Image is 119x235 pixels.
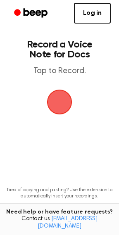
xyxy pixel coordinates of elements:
p: Tap to Record. [15,66,104,76]
a: Beep [8,5,55,21]
p: Tired of copying and pasting? Use the extension to automatically insert your recordings. [7,187,112,199]
span: Contact us [5,216,114,230]
a: Log in [74,3,111,24]
img: Beep Logo [47,90,72,114]
a: [EMAIL_ADDRESS][DOMAIN_NAME] [38,216,98,229]
h1: Record a Voice Note for Docs [15,40,104,59]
